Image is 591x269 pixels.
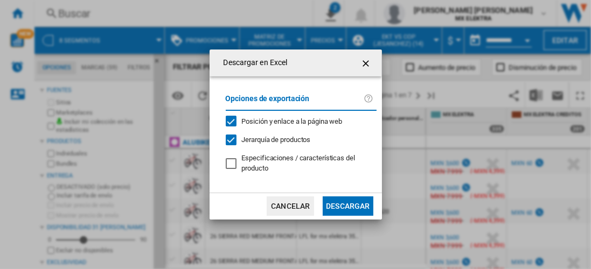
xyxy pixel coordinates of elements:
md-checkbox: Jerarquía de productos [226,135,368,145]
button: getI18NText('BUTTONS.CLOSE_DIALOG') [356,52,378,74]
span: Especificaciones / características del producto [242,154,355,172]
md-dialog: Descargar en ... [210,49,382,220]
span: Jerarquía de productos [242,136,311,144]
span: Posición y enlace a la página web [242,117,343,125]
button: Cancelar [267,196,314,216]
label: Opciones de exportación [226,93,364,112]
button: Descargar [323,196,373,216]
div: Solo se aplica a la Visión Categoría [242,153,377,173]
h4: Descargar en Excel [218,58,288,68]
md-checkbox: Posición y enlace a la página web [226,116,368,126]
ng-md-icon: getI18NText('BUTTONS.CLOSE_DIALOG') [360,57,373,70]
